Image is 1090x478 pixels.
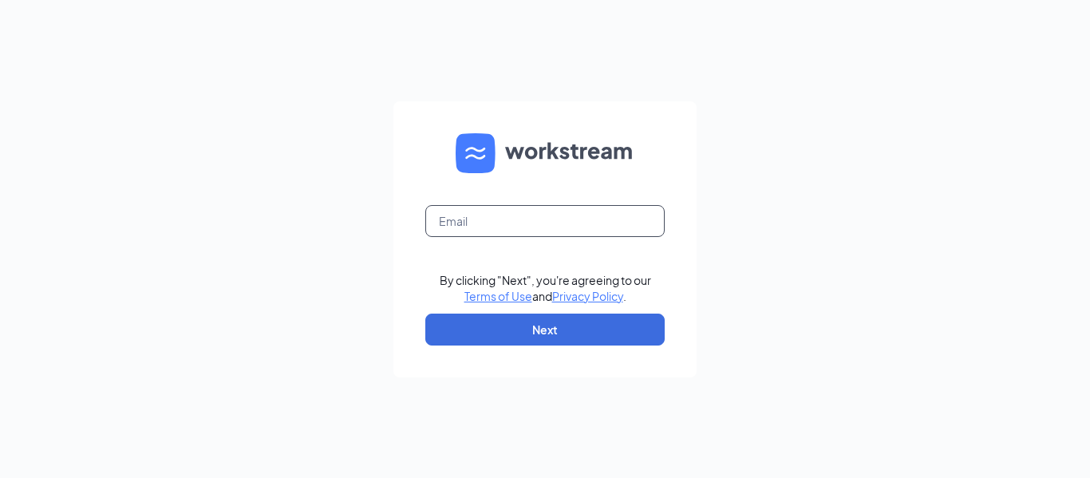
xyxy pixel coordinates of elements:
[456,133,634,173] img: WS logo and Workstream text
[425,205,665,237] input: Email
[440,272,651,304] div: By clicking "Next", you're agreeing to our and .
[425,314,665,346] button: Next
[552,289,623,303] a: Privacy Policy
[464,289,532,303] a: Terms of Use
